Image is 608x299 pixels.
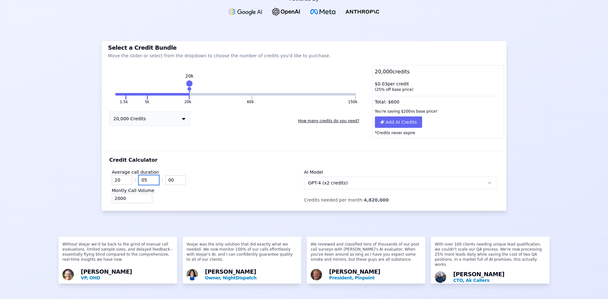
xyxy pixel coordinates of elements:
[329,269,421,281] div: [PERSON_NAME]
[229,8,262,16] img: Google gemini Logo
[185,73,193,79] div: 20k
[435,242,546,270] p: With over 100 clients needing unique lead qualification, we couldn't scale our QA process. We're ...
[453,271,546,283] div: [PERSON_NAME]
[329,275,421,281] p: President, Pinpoint
[62,269,74,280] img: Avatar
[109,111,190,126] button: 20,000 Credits
[372,65,503,78] div: 20,000 credits
[109,156,157,164] p: Credit Calculator
[205,275,297,281] p: Owner, NightDispatch
[272,8,300,16] img: OpenAI Logo
[148,93,189,96] button: 20k
[308,180,348,186] span: GPT-4 (x2 credits)
[161,177,163,183] span: :
[348,99,358,104] button: 150k
[372,128,503,138] p: *Credits never expire
[108,45,500,51] h3: Select a Credit Bundle
[372,106,503,116] div: You're saving $ 200 vs base price!
[126,93,147,96] button: 5k
[112,188,154,193] label: Montly Call Volume
[453,277,546,283] p: CTO, Ak Callers
[205,269,297,281] div: [PERSON_NAME]
[372,95,503,106] div: Total: $ 600
[364,197,389,202] span: 4,820,000
[135,177,136,183] span: :
[311,269,322,280] img: Avatar
[375,116,422,128] button: Add AI Credits
[190,93,251,96] button: 60k
[296,116,362,126] button: How many credits do you need?
[145,99,149,104] button: 5k
[304,197,496,203] p: Credits needed per month:
[247,99,254,104] button: 60k
[252,93,355,96] button: 150k
[311,242,421,267] p: We reviewed and classified tens of thousands of our post call surveys with [PERSON_NAME]'s AI eva...
[187,242,297,267] p: Voxjar was the only solution that did exactly what we needed. We now monitor 100% of our calls ef...
[115,93,125,96] button: 1.5k
[108,53,500,59] p: Move the slider or select from the dropdown to choose the number of credits you'd like to purchase.
[81,269,173,281] div: [PERSON_NAME]
[375,87,501,92] div: ( 25 % off base price)
[120,99,128,104] button: 1.5k
[81,275,173,281] p: VP, OHD
[184,99,191,104] button: 20k
[62,242,173,267] p: Without Voxjar we’d be back to the grind of manual call evaluations, limited sample sizes, and de...
[435,271,446,283] img: Avatar
[372,78,503,95] div: $ 0.03 per credit
[304,170,323,175] label: AI Model
[310,9,335,14] img: Meta Logo
[112,170,159,175] label: Average call duration
[187,269,198,280] img: Avatar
